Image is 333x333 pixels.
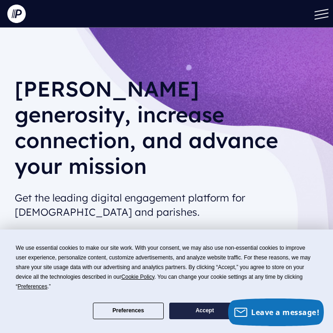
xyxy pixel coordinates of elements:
button: Accept [169,303,240,319]
div: We use essential cookies to make our site work. With your consent, we may also use non-essential ... [16,243,317,292]
button: Leave a message! [228,299,324,326]
h1: [PERSON_NAME] generosity, increase connection, and advance your mission [15,76,318,186]
span: Cookie Policy [121,274,155,280]
span: Leave a message! [251,307,319,317]
h2: Get the leading digital engagement platform for [DEMOGRAPHIC_DATA] and parishes. [15,187,318,223]
span: Preferences [17,283,47,290]
button: Preferences [93,303,164,319]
